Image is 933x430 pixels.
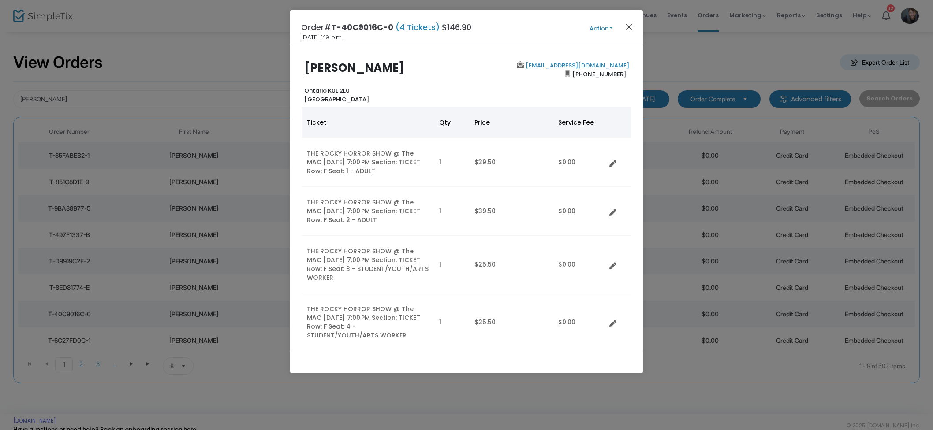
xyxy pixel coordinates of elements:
th: Price [469,107,553,138]
h4: Order# $146.90 [301,21,471,33]
span: [DATE] 1:19 p.m. [301,33,343,42]
td: THE ROCKY HORROR SHOW @ The MAC [DATE] 7:00 PM Section: TICKET Row: F Seat: 4 - STUDENT/YOUTH/ART... [302,293,434,351]
td: $0.00 [553,236,606,293]
span: (4 Tickets) [393,22,442,33]
td: $0.00 [553,138,606,187]
td: 1 [434,293,469,351]
td: 1 [434,236,469,293]
td: $25.50 [469,236,553,293]
button: Action [575,24,627,33]
td: $0.00 [553,187,606,236]
td: $39.50 [469,187,553,236]
td: THE ROCKY HORROR SHOW @ The MAC [DATE] 7:00 PM Section: TICKET Row: F Seat: 1 - ADULT [302,138,434,187]
td: $25.50 [469,293,553,351]
button: Close [623,21,635,33]
th: Ticket [302,107,434,138]
th: Service Fee [553,107,606,138]
b: [PERSON_NAME] [304,60,405,76]
span: T-40C9016C-0 [331,22,393,33]
td: THE ROCKY HORROR SHOW @ The MAC [DATE] 7:00 PM Section: TICKET Row: F Seat: 3 - STUDENT/YOUTH/ART... [302,236,434,293]
a: [EMAIL_ADDRESS][DOMAIN_NAME] [524,61,629,70]
td: THE ROCKY HORROR SHOW @ The MAC [DATE] 7:00 PM Section: TICKET Row: F Seat: 2 - ADULT [302,187,434,236]
span: [PHONE_NUMBER] [570,67,629,81]
div: Data table [302,107,631,351]
td: 1 [434,187,469,236]
td: $0.00 [553,293,606,351]
td: 1 [434,138,469,187]
b: Ontario K0L 2L0 [GEOGRAPHIC_DATA] [304,86,369,104]
th: Qty [434,107,469,138]
td: $39.50 [469,138,553,187]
